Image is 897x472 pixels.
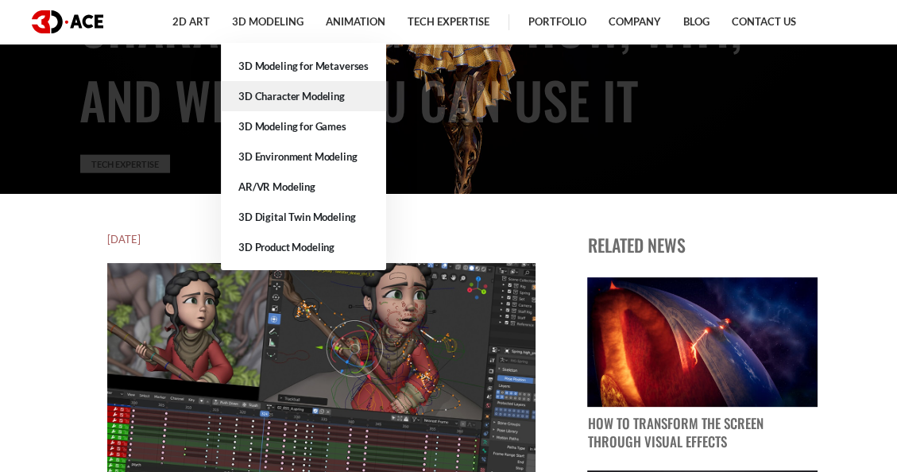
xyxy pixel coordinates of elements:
a: 3D Product Modeling [221,232,386,262]
a: blog post image How to Transform the Screen Through Visual Effects [587,277,818,451]
p: Related news [587,231,818,258]
a: 3D Modeling for Games [221,111,386,141]
p: How to Transform the Screen Through Visual Effects [587,415,818,451]
a: 3D Environment Modeling [221,141,386,172]
img: blog post image [587,277,818,407]
img: logo dark [32,10,103,33]
a: 3D Modeling for Metaverses [221,51,386,81]
a: 3D Digital Twin Modeling [221,202,386,232]
a: AR/VR Modeling [221,172,386,202]
a: 3D Character Modeling [221,81,386,111]
h5: [DATE] [107,231,536,247]
a: Tech Expertise [80,154,170,172]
